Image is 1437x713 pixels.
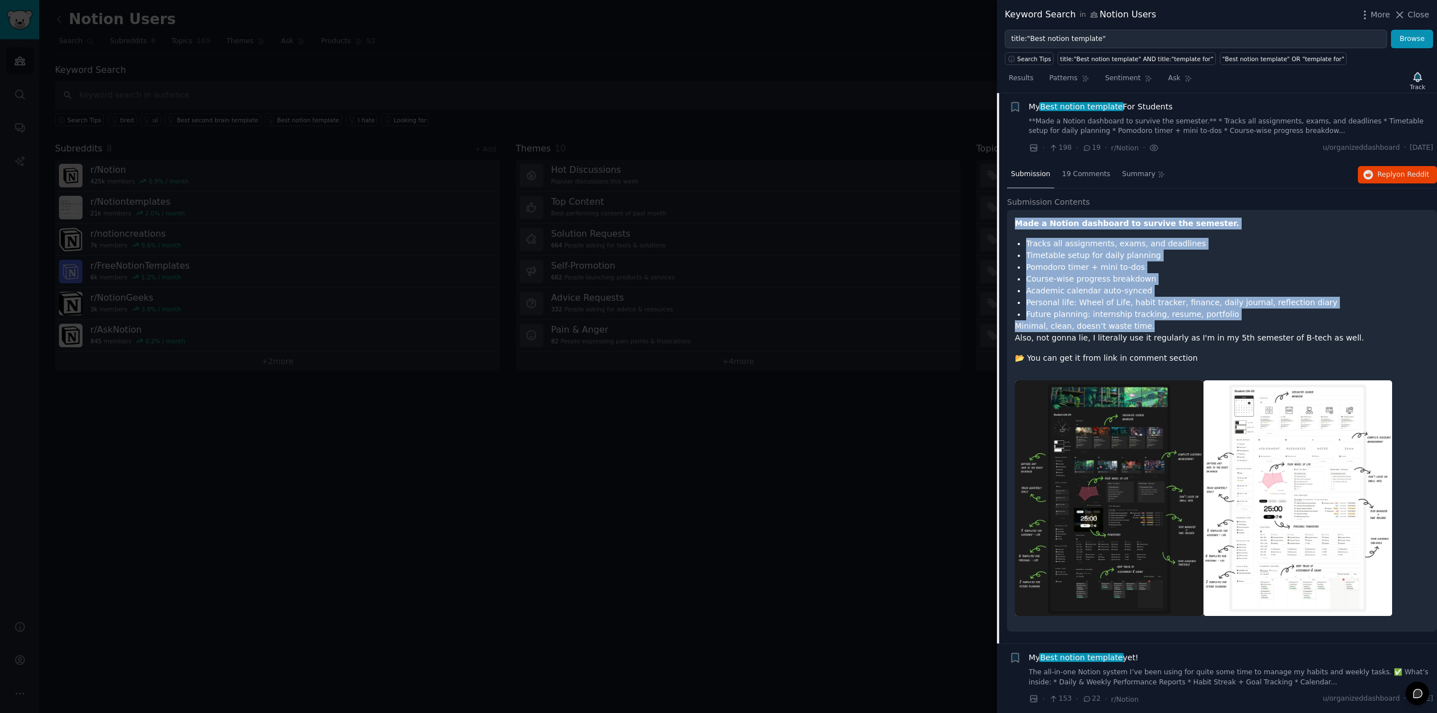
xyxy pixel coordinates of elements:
li: Future planning: internship tracking, resume, portfolio [1026,309,1429,320]
li: Pomodoro timer + mini to-dos [1026,261,1429,273]
a: title:"Best notion template" AND title:"template for" [1058,52,1216,65]
span: Best notion template [1039,653,1124,662]
span: u/organizeddashboard [1322,143,1399,153]
span: · [1076,142,1078,154]
a: Results [1005,70,1037,93]
img: My Best Notion Template For Students [1015,380,1203,616]
li: Timetable setup for daily planning [1026,250,1429,261]
div: "Best notion template" OR "template for" [1223,55,1344,63]
span: Best notion template [1039,102,1124,111]
p: Minimal, clean, doesn’t waste time. Also, not gonna lie, I literally use it regularly as I'm in m... [1015,320,1429,344]
button: Search Tips [1005,52,1054,65]
span: u/organizeddashboard [1322,694,1399,704]
li: Tracks all assignments, exams, and deadlines [1026,238,1429,250]
a: Sentiment [1101,70,1156,93]
span: Patterns [1049,73,1077,84]
strong: Made a Notion dashboard to survive the semester. [1015,219,1239,228]
button: Replyon Reddit [1358,166,1437,184]
span: · [1105,142,1107,154]
a: "Best notion template" OR "template for" [1220,52,1347,65]
span: Results [1009,73,1033,84]
span: More [1371,9,1390,21]
a: Ask [1164,70,1196,93]
span: [DATE] [1410,143,1433,153]
span: Search Tips [1017,55,1051,63]
a: The all-in-one Notion system I’ve been using for quite some time to manage my habits and weekly t... [1029,668,1434,687]
span: My For Students [1029,101,1173,113]
button: More [1359,9,1390,21]
span: on Reddit [1397,171,1429,178]
span: 198 [1049,143,1072,153]
span: · [1042,142,1045,154]
span: Reply [1377,170,1429,180]
span: Submission [1011,169,1050,180]
span: Sentiment [1105,73,1141,84]
span: Summary [1122,169,1155,180]
button: Browse [1391,30,1433,49]
span: r/Notion [1111,696,1138,703]
span: · [1042,693,1045,705]
span: r/Notion [1111,144,1138,152]
span: 19 [1082,143,1101,153]
span: Close [1408,9,1429,21]
div: title:"Best notion template" AND title:"template for" [1060,55,1214,63]
button: Close [1394,9,1429,21]
a: **Made a Notion dashboard to survive the semester.** * Tracks all assignments, exams, and deadlin... [1029,117,1434,136]
span: 19 Comments [1062,169,1110,180]
p: 📂 You can get it from link in comment section [1015,352,1429,364]
span: · [1076,693,1078,705]
span: · [1404,143,1406,153]
a: MyBest notion templateFor Students [1029,101,1173,113]
input: Try a keyword related to your business [1005,30,1387,49]
span: 22 [1082,694,1101,704]
span: 153 [1049,694,1072,704]
a: Patterns [1045,70,1093,93]
li: Course-wise progress breakdown [1026,273,1429,285]
span: Ask [1168,73,1180,84]
img: My Best Notion Template For Students [1203,380,1392,616]
div: Track [1410,83,1425,91]
span: · [1143,142,1145,154]
div: Keyword Search Notion Users [1005,8,1156,22]
span: · [1105,693,1107,705]
span: My yet! [1029,652,1139,664]
span: · [1404,694,1406,704]
button: Track [1406,69,1429,93]
li: Personal life: Wheel of Life, habit tracker, finance, daily journal, reflection diary [1026,297,1429,309]
span: Submission Contents [1007,196,1090,208]
a: MyBest notion templateyet! [1029,652,1139,664]
li: Academic calendar auto-synced [1026,285,1429,297]
span: in [1079,10,1086,20]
